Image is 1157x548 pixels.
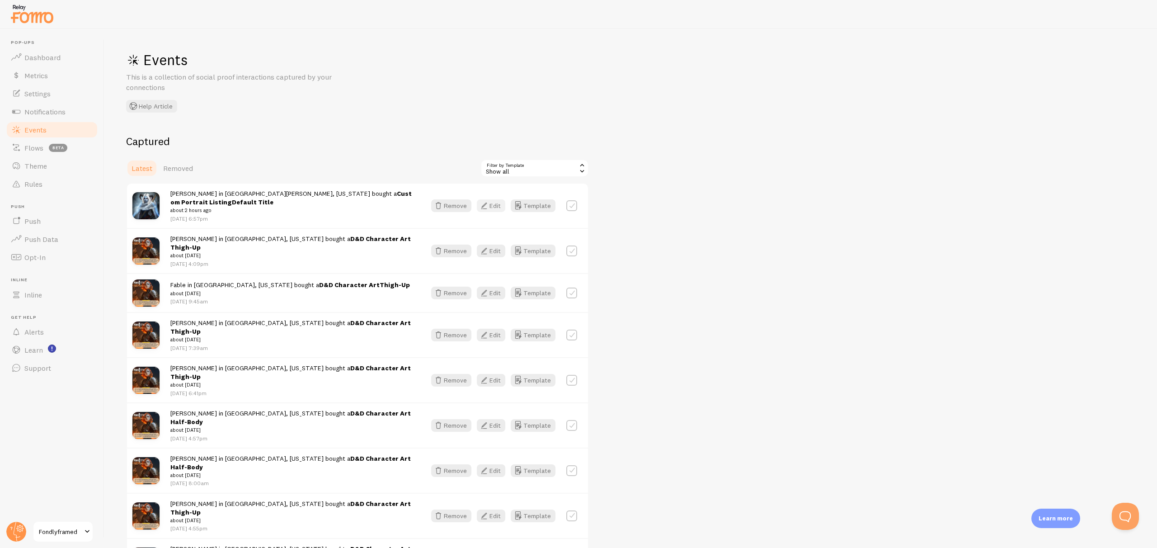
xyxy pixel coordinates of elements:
[477,464,505,477] button: Edit
[477,374,511,387] a: Edit
[477,329,505,341] button: Edit
[24,327,44,336] span: Alerts
[132,502,160,529] img: First_Timer_FF_eef16fef-b6b9-48c6-b3c0-a2a8012b779c.webp
[5,286,99,304] a: Inline
[9,2,55,25] img: fomo-relay-logo-orange.svg
[350,235,411,243] a: D&D Character Art
[170,409,411,426] strong: Half-Body
[319,281,410,289] strong: Thigh-Up
[170,454,415,480] span: [PERSON_NAME] in [GEOGRAPHIC_DATA], [US_STATE] bought a
[49,144,67,152] span: beta
[170,364,411,381] strong: Thigh-Up
[170,471,415,479] small: about [DATE]
[170,235,415,260] span: [PERSON_NAME] in [GEOGRAPHIC_DATA], [US_STATE] bought a
[170,335,415,344] small: about [DATE]
[477,199,511,212] a: Edit
[170,215,415,222] p: [DATE] 6:57pm
[11,277,99,283] span: Inline
[24,180,42,189] span: Rules
[511,245,555,257] a: Template
[477,510,505,522] button: Edit
[170,435,415,442] p: [DATE] 4:57pm
[170,189,412,206] a: Custom Portrait Listing
[126,51,397,69] h1: Events
[39,526,82,537] span: Fondlyframed
[170,409,415,435] span: [PERSON_NAME] in [GEOGRAPHIC_DATA], [US_STATE] bought a
[170,500,415,525] span: [PERSON_NAME] in [GEOGRAPHIC_DATA], [US_STATE] bought a
[24,253,46,262] span: Opt-In
[480,159,589,177] div: Show all
[477,464,511,477] a: Edit
[350,364,411,372] a: D&D Character Art
[132,367,160,394] img: First_Timer_FF_eef16fef-b6b9-48c6-b3c0-a2a8012b779c.webp
[5,248,99,266] a: Opt-In
[170,516,415,524] small: about [DATE]
[126,134,589,148] h2: Captured
[24,235,58,244] span: Push Data
[350,454,411,463] a: D&D Character Art
[126,100,177,113] button: Help Article
[511,329,555,341] button: Template
[170,500,411,516] strong: Thigh-Up
[5,212,99,230] a: Push
[24,71,48,80] span: Metrics
[170,281,410,298] span: Fable in [GEOGRAPHIC_DATA], [US_STATE] bought a
[431,510,471,522] button: Remove
[24,217,41,226] span: Push
[477,199,505,212] button: Edit
[5,359,99,377] a: Support
[350,319,411,327] a: D&D Character Art
[33,521,94,543] a: Fondlyframed
[170,189,412,206] strong: Default Title
[170,189,415,215] span: [PERSON_NAME] in [GEOGRAPHIC_DATA][PERSON_NAME], [US_STATE] bought a
[170,454,411,471] strong: Half-Body
[24,161,47,170] span: Theme
[511,464,555,477] button: Template
[170,319,411,335] strong: Thigh-Up
[431,287,471,299] button: Remove
[163,164,193,173] span: Removed
[11,204,99,210] span: Push
[24,364,51,373] span: Support
[511,287,555,299] a: Template
[170,364,415,389] span: [PERSON_NAME] in [GEOGRAPHIC_DATA], [US_STATE] bought a
[511,419,555,432] button: Template
[477,287,511,299] a: Edit
[5,66,99,85] a: Metrics
[158,159,198,177] a: Removed
[511,510,555,522] button: Template
[5,230,99,248] a: Push Data
[511,374,555,387] button: Template
[24,290,42,299] span: Inline
[431,329,471,341] button: Remove
[5,85,99,103] a: Settings
[319,281,380,289] a: D&D Character Art
[170,235,411,251] strong: Thigh-Up
[170,298,410,305] p: [DATE] 9:45am
[126,159,158,177] a: Latest
[170,524,415,532] p: [DATE] 4:55pm
[477,245,505,257] button: Edit
[170,319,415,344] span: [PERSON_NAME] in [GEOGRAPHIC_DATA], [US_STATE] bought a
[5,139,99,157] a: Flows beta
[477,419,505,432] button: Edit
[1112,503,1139,530] iframe: Help Scout Beacon - Open
[431,419,471,432] button: Remove
[170,381,415,389] small: about [DATE]
[24,107,66,116] span: Notifications
[1039,514,1073,523] p: Learn more
[126,72,343,93] p: This is a collection of social proof interactions captured by your connections
[5,157,99,175] a: Theme
[350,409,411,417] a: D&D Character Art
[11,40,99,46] span: Pop-ups
[511,199,555,212] button: Template
[170,389,415,397] p: [DATE] 6:41pm
[477,245,511,257] a: Edit
[5,323,99,341] a: Alerts
[431,245,471,257] button: Remove
[5,121,99,139] a: Events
